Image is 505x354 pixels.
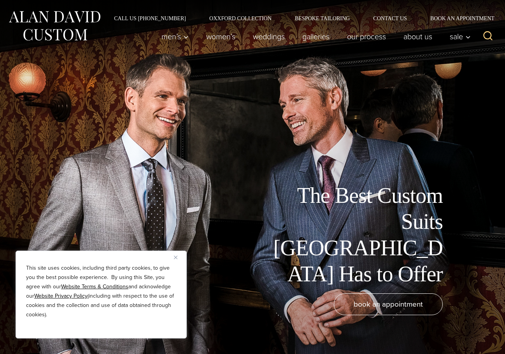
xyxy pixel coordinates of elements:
span: Men’s [161,33,189,40]
img: Close [174,256,177,259]
button: View Search Form [479,27,497,46]
a: Call Us [PHONE_NUMBER] [102,16,198,21]
span: Sale [450,33,471,40]
span: book an appointment [354,298,423,310]
a: Book an Appointment [419,16,497,21]
a: Bespoke Tailoring [283,16,361,21]
a: Contact Us [361,16,419,21]
h1: The Best Custom Suits [GEOGRAPHIC_DATA] Has to Offer [268,183,443,287]
a: Women’s [198,29,244,44]
a: Website Privacy Policy [34,292,88,300]
p: This site uses cookies, including third party cookies, to give you the best possible experience. ... [26,263,176,319]
a: Oxxford Collection [198,16,283,21]
a: book an appointment [334,293,443,315]
nav: Secondary Navigation [102,16,497,21]
a: Website Terms & Conditions [61,283,128,291]
a: Our Process [338,29,395,44]
a: About Us [395,29,441,44]
img: Alan David Custom [8,9,101,43]
nav: Primary Navigation [153,29,475,44]
a: Galleries [294,29,338,44]
a: weddings [244,29,294,44]
button: Close [174,253,183,262]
